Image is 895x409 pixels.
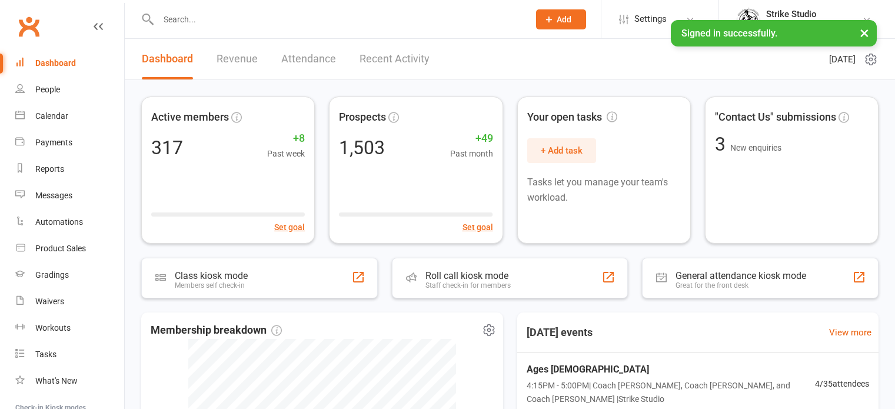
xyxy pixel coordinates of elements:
[557,15,571,24] span: Add
[15,368,124,394] a: What's New
[676,281,806,290] div: Great for the front desk
[766,9,817,19] div: Strike Studio
[450,147,493,160] span: Past month
[217,39,258,79] a: Revenue
[175,281,248,290] div: Members self check-in
[35,138,72,147] div: Payments
[829,325,871,340] a: View more
[676,270,806,281] div: General attendance kiosk mode
[527,138,596,163] button: + Add task
[715,109,836,126] span: "Contact Us" submissions
[35,350,56,359] div: Tasks
[634,6,667,32] span: Settings
[730,143,781,152] span: New enquiries
[35,270,69,280] div: Gradings
[15,235,124,262] a: Product Sales
[815,377,869,390] span: 4 / 35 attendees
[681,28,777,39] span: Signed in successfully.
[463,221,493,234] button: Set goal
[536,9,586,29] button: Add
[35,323,71,332] div: Workouts
[527,109,617,126] span: Your open tasks
[267,147,305,160] span: Past week
[155,11,521,28] input: Search...
[151,109,229,126] span: Active members
[15,182,124,209] a: Messages
[15,129,124,156] a: Payments
[527,362,816,377] span: Ages [DEMOGRAPHIC_DATA]
[425,270,511,281] div: Roll call kiosk mode
[35,58,76,68] div: Dashboard
[151,138,183,157] div: 317
[15,288,124,315] a: Waivers
[737,8,760,31] img: thumb_image1723780799.png
[854,20,875,45] button: ×
[517,322,602,343] h3: [DATE] events
[360,39,430,79] a: Recent Activity
[35,217,83,227] div: Automations
[14,12,44,41] a: Clubworx
[142,39,193,79] a: Dashboard
[15,156,124,182] a: Reports
[339,138,385,157] div: 1,503
[15,50,124,77] a: Dashboard
[715,133,730,155] span: 3
[267,130,305,147] span: +8
[450,130,493,147] span: +49
[35,244,86,253] div: Product Sales
[35,191,72,200] div: Messages
[35,111,68,121] div: Calendar
[527,175,681,205] p: Tasks let you manage your team's workload.
[35,164,64,174] div: Reports
[15,315,124,341] a: Workouts
[151,322,282,339] span: Membership breakdown
[15,103,124,129] a: Calendar
[339,109,386,126] span: Prospects
[15,209,124,235] a: Automations
[766,19,817,30] div: Strike Studio
[35,297,64,306] div: Waivers
[15,77,124,103] a: People
[35,85,60,94] div: People
[829,52,856,66] span: [DATE]
[281,39,336,79] a: Attendance
[175,270,248,281] div: Class kiosk mode
[35,376,78,385] div: What's New
[274,221,305,234] button: Set goal
[425,281,511,290] div: Staff check-in for members
[15,341,124,368] a: Tasks
[15,262,124,288] a: Gradings
[527,379,816,405] span: 4:15PM - 5:00PM | Coach [PERSON_NAME], Coach [PERSON_NAME], and Coach [PERSON_NAME] | Strike Studio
